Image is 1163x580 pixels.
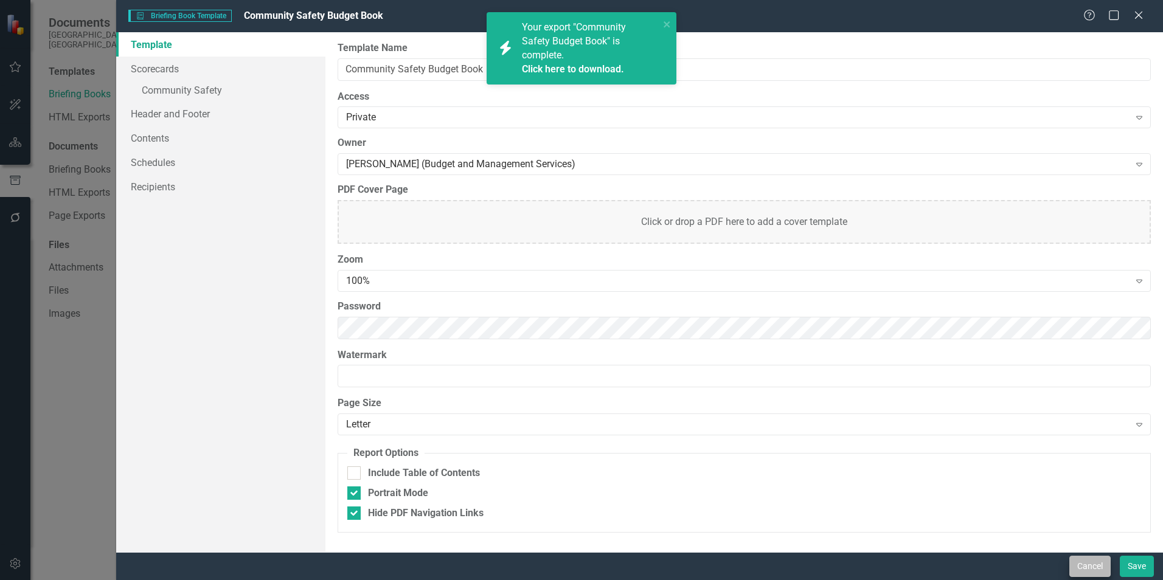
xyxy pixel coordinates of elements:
[338,253,1151,267] label: Zoom
[368,486,428,500] div: Portrait Mode
[368,466,480,480] div: Include Table of Contents
[1120,556,1154,577] button: Save
[116,32,325,57] a: Template
[116,174,325,199] a: Recipients
[116,126,325,150] a: Contents
[338,200,1151,244] div: Click or drop a PDF here to add a cover template
[346,111,1129,125] div: Private
[338,41,1151,55] label: Template Name
[128,10,231,22] span: Briefing Book Template
[338,183,1151,197] label: PDF Cover Page
[116,150,325,174] a: Schedules
[663,17,672,31] button: close
[338,136,1151,150] label: Owner
[338,300,1151,314] label: Password
[522,21,656,76] span: Your export "Community Safety Budget Book" is complete.
[338,90,1151,104] label: Access
[347,446,425,460] legend: Report Options
[346,418,1129,432] div: Letter
[338,396,1151,410] label: Page Size
[116,57,325,81] a: Scorecards
[368,506,484,520] div: Hide PDF Navigation Links
[338,348,1151,362] label: Watermark
[244,10,383,21] span: Community Safety Budget Book
[116,102,325,126] a: Header and Footer
[522,63,624,75] a: Click here to download.
[346,274,1129,288] div: 100%
[346,157,1129,171] div: [PERSON_NAME] (Budget and Management Services)
[116,81,325,102] a: Community Safety
[1069,556,1111,577] button: Cancel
